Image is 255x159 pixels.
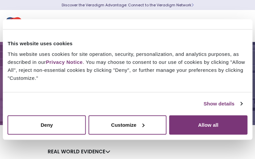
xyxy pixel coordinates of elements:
a: Real World Evidence [48,148,110,155]
span: Learn More [191,2,194,8]
a: Privacy Notice [46,59,83,65]
button: Customize [88,115,167,134]
img: Veradigm logo [5,15,85,37]
a: Show details [204,100,242,108]
div: This website uses cookies for site operation, security, personalization, and analytics purposes, ... [8,50,247,82]
button: Deny [8,115,86,134]
button: Allow all [169,115,247,134]
button: Toggle Navigation Menu [235,17,245,35]
a: Discover the Veradigm Advantage: Connect to the Veradigm NetworkLearn More [62,2,194,8]
div: This website uses cookies [8,40,247,48]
